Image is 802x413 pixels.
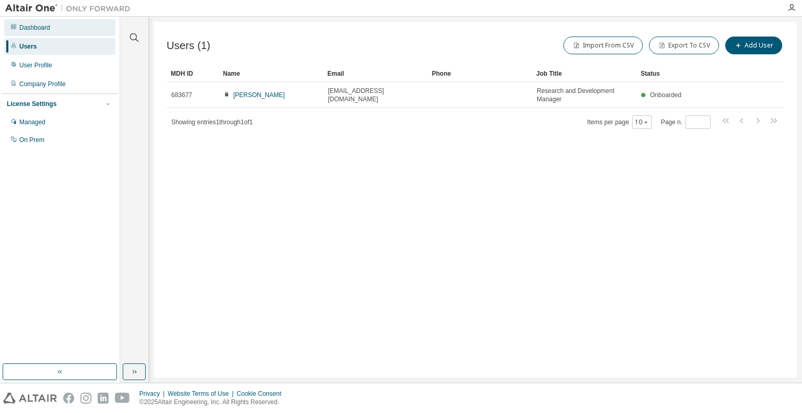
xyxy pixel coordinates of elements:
div: MDH ID [171,65,215,82]
a: [PERSON_NAME] [233,91,285,99]
button: Export To CSV [649,37,719,54]
img: linkedin.svg [98,393,109,404]
div: Company Profile [19,80,66,88]
div: User Profile [19,61,52,69]
div: Job Title [536,65,632,82]
span: [EMAIL_ADDRESS][DOMAIN_NAME] [328,87,423,103]
button: 10 [635,118,649,126]
p: © 2025 Altair Engineering, Inc. All Rights Reserved. [139,398,288,407]
div: License Settings [7,100,56,108]
img: altair_logo.svg [3,393,57,404]
div: Website Terms of Use [168,390,237,398]
img: facebook.svg [63,393,74,404]
span: Research and Development Manager [537,87,632,103]
div: Users [19,42,37,51]
img: Altair One [5,3,136,14]
span: Page n. [661,115,711,129]
span: Showing entries 1 through 1 of 1 [171,119,253,126]
button: Import From CSV [563,37,643,54]
span: Users (1) [167,40,210,52]
span: 683677 [171,91,192,99]
div: Privacy [139,390,168,398]
div: Status [641,65,730,82]
div: Name [223,65,319,82]
div: Phone [432,65,528,82]
img: youtube.svg [115,393,130,404]
div: Cookie Consent [237,390,287,398]
div: Dashboard [19,23,50,32]
span: Items per page [587,115,652,129]
span: Onboarded [650,91,681,99]
div: Managed [19,118,45,126]
div: On Prem [19,136,44,144]
div: Email [327,65,423,82]
img: instagram.svg [80,393,91,404]
button: Add User [725,37,782,54]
